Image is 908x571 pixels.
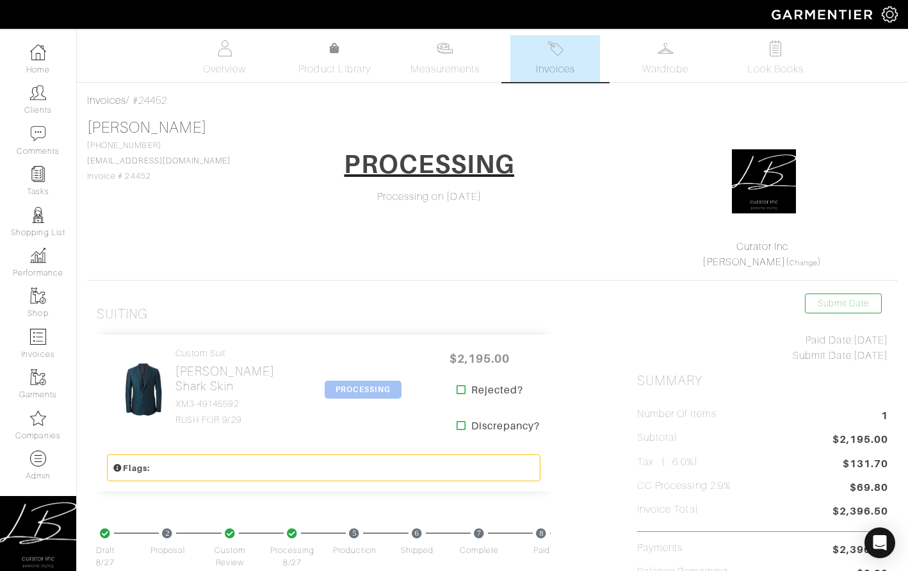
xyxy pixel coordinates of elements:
img: orders-27d20c2124de7fd6de4e0e44c1d41de31381a507db9b33961299e4e07d508b8c.svg [547,40,563,56]
h4: Custom Suit [175,348,291,359]
span: Paid [533,545,550,557]
a: Measurements [400,35,490,82]
img: companies-icon-14a0f246c7e91f24465de634b560f0151b0cc5c9ce11af5fac52e6d7d6371812.png [30,410,46,426]
span: Processing 8/27 [270,545,315,569]
img: VBJbxqFJNrXa7xGHgj7tkVQq [122,363,165,417]
span: Draft 8/27 [96,545,115,569]
a: Invoices [87,95,126,106]
img: gear-icon-white-bd11855cb880d31180b6d7d6211b90ccbf57a29d726f0c71d8c61bd08dd39cc2.png [882,6,898,22]
a: [PERSON_NAME] [702,256,786,268]
a: Submit Date [805,294,882,313]
img: measurements-466bbee1fd09ba9460f595b01e5d73f9e2bff037440d3c8f018324cb6cdf7a4a.svg [437,40,453,56]
img: clients-icon-6bae9207a08558b7cb47a8932f037763ab4055f8c8b6bfacd5dc20c3e0201464.png [30,85,46,101]
h5: Subtotal [637,432,677,444]
a: [PERSON_NAME] [87,119,207,136]
h1: PROCESSING [344,149,514,179]
div: [DATE] [DATE] [637,333,888,363]
span: Product Library [298,62,371,77]
h4: XM3-49146592 [175,399,291,410]
h5: Invoice Total [637,504,698,516]
span: Measurements [410,62,480,77]
a: Invoices [510,35,600,82]
span: 5 [349,528,360,538]
a: Overview [180,35,270,82]
a: PROCESSING [336,144,523,189]
img: basicinfo-40fd8af6dae0f16599ec9e87c0ef1c0a1fdea2edbe929e3d69a839185d80c458.svg [216,40,232,56]
img: todo-9ac3debb85659649dc8f770b8b6100bb5dab4b48dedcbae339e5042a72dfd3cc.svg [768,40,784,56]
img: comment-icon-a0a6a9ef722e966f86d9cbdc48e553b5cf19dbc54f86b18d962a5391bc8f6eb6.png [30,126,46,142]
img: stylists-icon-eb353228a002819b7ec25b43dbf5f0378dd9e0616d9560372ff212230b889e62.png [30,207,46,223]
img: graph-8b7af3c665d003b59727f371ae50e7771705bf0c487971e6e97d053d13c5068d.png [30,247,46,263]
a: Change [790,259,818,267]
a: PROCESSING [325,383,401,395]
span: $2,396.50 [832,504,888,521]
img: garments-icon-b7da505a4dc4fd61783c78ac3ca0ef83fa9d6f193b1c9dc38574b1d14d53ca28.png [30,288,46,304]
span: Look Books [747,62,804,77]
span: $2,396.50 [832,542,888,558]
img: reminder-icon-8004d30b9f0a5d33ae49ab947aed9ed385cf756f9e5892f1edd6e32f2345188e.png [30,166,46,182]
span: 6 [412,528,423,538]
h4: RUSH FOR 9/29 [175,415,291,426]
a: Curator Inc [736,241,789,252]
span: 1 [881,408,888,426]
h5: Payments [637,542,683,554]
span: Shipped [401,545,434,557]
a: Product Library [290,41,380,77]
div: ( ) [642,239,882,270]
small: Flags: [113,463,150,473]
a: Look Books [731,35,820,82]
h3: Suiting [97,306,148,322]
span: 2 [162,528,173,538]
span: [PHONE_NUMBER] Invoice # 24452 [87,141,231,181]
img: garments-icon-b7da505a4dc4fd61783c78ac3ca0ef83fa9d6f193b1c9dc38574b1d14d53ca28.png [30,369,46,385]
span: Complete [460,545,498,557]
img: oxFH7zigUnxfPzrmzcytt6rk.png [732,149,796,213]
img: custom-products-icon-6973edde1b6c6774590e2ad28d3d057f2f42decad08aa0e48061009ba2575b3a.png [30,451,46,467]
span: Overview [203,62,246,77]
span: Paid Date: [806,335,854,346]
h5: Number of Items [637,408,717,420]
span: Production [333,545,377,557]
span: Submit Date: [793,350,854,361]
span: $131.70 [843,456,888,472]
img: dashboard-icon-dbcd8f5a0b271acd01030246c82b418ddd0df26cd7fceb0bd07c9910d44c42f6.png [30,44,46,60]
div: Open Intercom Messenger [864,527,895,558]
span: 8 [536,528,547,538]
strong: Rejected? [471,383,523,398]
img: orders-icon-0abe47150d42831381b5fb84f609e132dff9fe21cb692f30cb5eec754e2cba89.png [30,329,46,345]
span: Invoices [536,62,575,77]
h5: CC Processing 2.9% [637,480,731,492]
strong: Discrepancy? [471,418,540,434]
span: Wardrobe [642,62,688,77]
h2: Summary [637,373,888,389]
div: Processing on [DATE] [304,189,555,204]
h2: [PERSON_NAME] Shark Skin [175,364,291,393]
span: Proposal [150,545,184,557]
span: $69.80 [850,480,888,497]
a: [EMAIL_ADDRESS][DOMAIN_NAME] [87,156,231,165]
span: $2,195.00 [441,345,518,372]
span: 7 [474,528,485,538]
div: / #24452 [87,93,898,108]
h5: Tax ( : 6.0%) [637,456,698,468]
span: $2,195.00 [832,432,888,449]
img: garmentier-logo-header-white-b43fb05a5012e4ada735d5af1a66efaba907eab6374d6393d1fbf88cb4ef424d.png [765,3,882,26]
span: PROCESSING [325,381,401,399]
a: Custom Suit [PERSON_NAME] Shark Skin XM3-49146592 RUSH FOR 9/29 [175,348,291,425]
img: wardrobe-487a4870c1b7c33e795ec22d11cfc2ed9d08956e64fb3008fe2437562e282088.svg [658,40,674,56]
a: Wardrobe [620,35,710,82]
